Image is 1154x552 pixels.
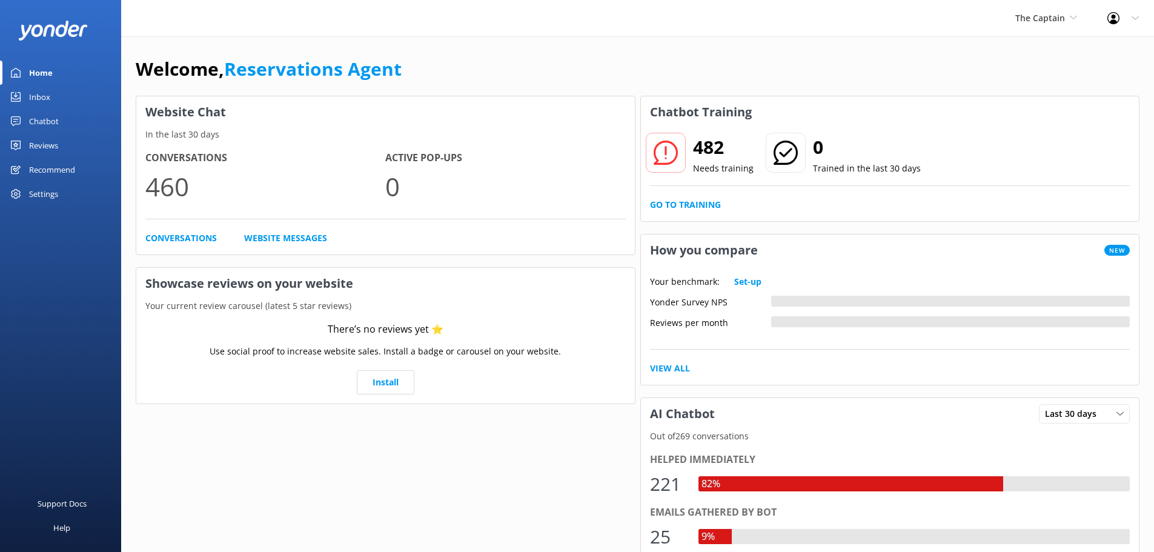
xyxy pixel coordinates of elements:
p: 460 [145,166,385,207]
div: 221 [650,470,686,499]
a: Conversations [145,231,217,245]
p: Your benchmark: [650,275,720,288]
h2: 0 [813,133,921,162]
img: yonder-white-logo.png [18,21,88,41]
h1: Welcome, [136,55,402,84]
h3: AI Chatbot [641,398,724,430]
h3: Website Chat [136,96,635,128]
div: Yonder Survey NPS [650,296,771,307]
a: Reservations Agent [224,56,402,81]
div: Settings [29,182,58,206]
a: Go to Training [650,198,721,211]
div: Chatbot [29,109,59,133]
h4: Conversations [145,150,385,166]
span: New [1104,245,1130,256]
div: Reviews [29,133,58,158]
div: Help [53,516,70,540]
h3: Showcase reviews on your website [136,268,635,299]
span: Last 30 days [1045,407,1104,421]
span: The Captain [1015,12,1065,24]
p: Out of 269 conversations [641,430,1139,443]
div: Emails gathered by bot [650,505,1130,520]
div: Reviews per month [650,316,771,327]
p: Your current review carousel (latest 5 star reviews) [136,299,635,313]
a: Install [357,370,414,394]
div: Support Docs [38,491,87,516]
p: Needs training [693,162,754,175]
div: 25 [650,522,686,551]
div: 82% [698,476,723,492]
p: Trained in the last 30 days [813,162,921,175]
a: View All [650,362,690,375]
a: Website Messages [244,231,327,245]
h4: Active Pop-ups [385,150,625,166]
p: In the last 30 days [136,128,635,141]
p: 0 [385,166,625,207]
div: There’s no reviews yet ⭐ [328,322,443,338]
p: Use social proof to increase website sales. Install a badge or carousel on your website. [210,345,561,358]
h2: 482 [693,133,754,162]
div: Recommend [29,158,75,182]
h3: How you compare [641,234,767,266]
div: Home [29,61,53,85]
div: Inbox [29,85,50,109]
div: Helped immediately [650,452,1130,468]
a: Set-up [734,275,761,288]
h3: Chatbot Training [641,96,761,128]
div: 9% [698,529,718,545]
